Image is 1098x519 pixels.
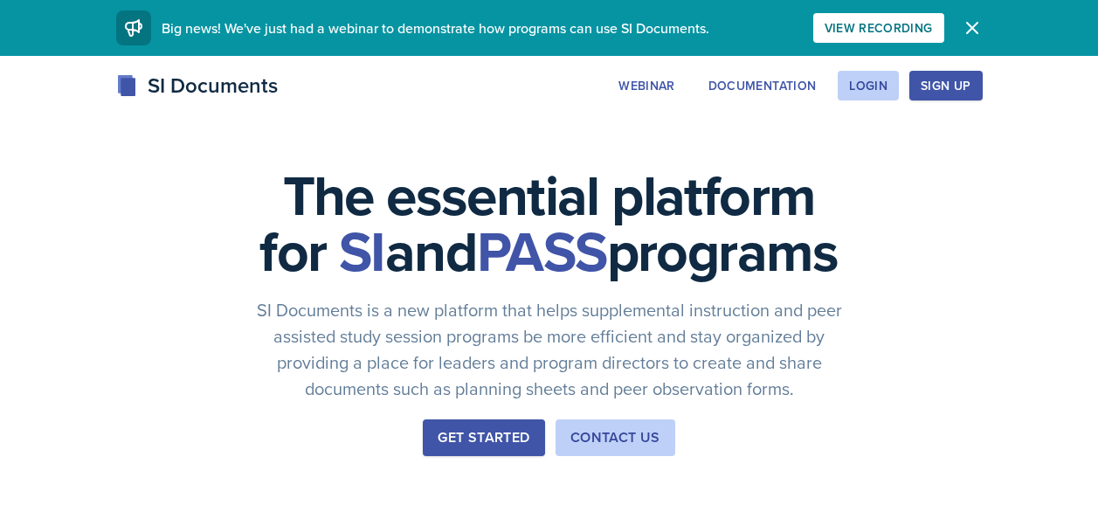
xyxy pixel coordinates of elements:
[813,13,944,43] button: View Recording
[423,419,544,456] button: Get Started
[116,70,278,101] div: SI Documents
[570,427,660,448] div: Contact Us
[921,79,970,93] div: Sign Up
[825,21,933,35] div: View Recording
[607,71,686,100] button: Webinar
[849,79,887,93] div: Login
[697,71,828,100] button: Documentation
[618,79,674,93] div: Webinar
[162,18,709,38] span: Big news! We've just had a webinar to demonstrate how programs can use SI Documents.
[708,79,817,93] div: Documentation
[556,419,675,456] button: Contact Us
[438,427,529,448] div: Get Started
[909,71,982,100] button: Sign Up
[838,71,899,100] button: Login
